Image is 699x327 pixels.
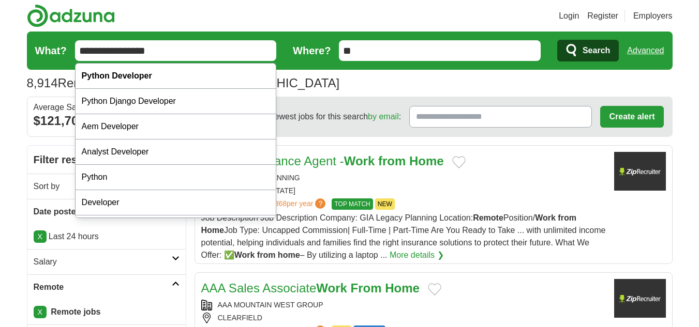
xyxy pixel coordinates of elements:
strong: from [257,251,276,259]
button: Add to favorite jobs [452,156,466,168]
span: ? [315,198,325,209]
strong: Home [385,281,420,295]
strong: Python Developer [82,71,152,80]
a: More details ❯ [390,249,444,261]
span: Search [583,40,610,61]
strong: Work [535,213,556,222]
a: Remote [27,274,186,300]
strong: from [558,213,576,222]
p: Last 24 hours [34,230,180,243]
img: Company logo [614,152,666,191]
button: Create alert [600,106,663,128]
a: RemoteInsurance Agent -Work from Home [201,154,444,168]
div: Analyst Developer [76,139,276,165]
label: What? [35,43,67,58]
a: X [34,230,47,243]
h2: Sort by [34,180,172,193]
strong: from [378,154,406,168]
button: Search [557,40,619,61]
a: Sort by [27,174,186,199]
div: COPPELL, [US_STATE] [201,185,606,196]
a: Employers [633,10,673,22]
div: Developer [76,190,276,215]
a: Date posted [27,199,186,224]
span: Receive the newest jobs for this search : [224,111,401,123]
a: by email [368,112,399,121]
span: Job Description Job Description Company: GIA Legacy Planning Location: Position/ Job Type: Uncapp... [201,213,606,259]
strong: Work [316,281,347,295]
button: Add to favorite jobs [428,283,441,295]
strong: Home [409,154,444,168]
strong: Home [201,226,224,235]
h1: Remote remote Jobs in the [GEOGRAPHIC_DATA] [27,76,340,90]
div: $121,704 [34,112,180,130]
h2: Date posted [34,206,172,218]
div: Game Developer [76,215,276,241]
strong: Remote [473,213,503,222]
strong: home [278,251,300,259]
div: Average Salary [34,103,180,112]
a: Salary [27,249,186,274]
strong: From [351,281,382,295]
div: AAA MOUNTAIN WEST GROUP [201,300,606,310]
a: Advanced [627,40,664,61]
div: Aem Developer [76,114,276,139]
a: Register [587,10,618,22]
span: TOP MATCH [332,198,373,210]
label: Where? [293,43,331,58]
a: Login [559,10,579,22]
div: Python [76,165,276,190]
div: Python Django Developer [76,89,276,114]
div: GIA LEGACY PLANNING [201,173,606,183]
div: CLEARFIELD [201,313,606,323]
h2: Remote [34,281,172,293]
strong: Work [234,251,255,259]
a: AAA Sales AssociateWork From Home [201,281,420,295]
a: X [34,306,47,318]
img: Company logo [614,279,666,318]
h2: Filter results [27,146,186,174]
img: Adzuna logo [27,4,115,27]
span: NEW [375,198,395,210]
strong: Remote jobs [51,307,100,316]
span: 8,914 [27,74,58,92]
strong: Work [344,154,375,168]
h2: Salary [34,256,172,268]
